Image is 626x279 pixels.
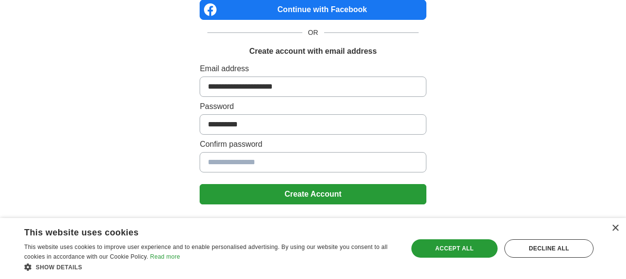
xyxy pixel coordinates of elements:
[302,28,324,38] span: OR
[150,253,180,260] a: Read more, opens a new window
[249,46,376,57] h1: Create account with email address
[611,225,619,232] div: Close
[36,264,82,271] span: Show details
[200,139,426,150] label: Confirm password
[24,262,396,272] div: Show details
[24,244,388,260] span: This website uses cookies to improve user experience and to enable personalised advertising. By u...
[24,224,372,238] div: This website uses cookies
[504,239,594,258] div: Decline all
[200,184,426,204] button: Create Account
[200,63,426,75] label: Email address
[200,101,426,112] label: Password
[411,239,498,258] div: Accept all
